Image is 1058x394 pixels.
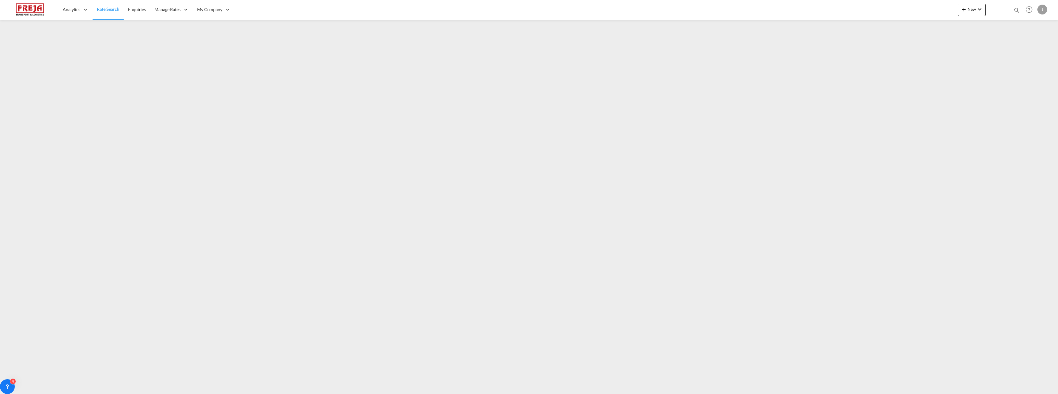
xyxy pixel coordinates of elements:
[1037,5,1047,14] div: J
[958,4,986,16] button: icon-plus 400-fgNewicon-chevron-down
[1024,4,1037,15] div: Help
[63,6,80,13] span: Analytics
[9,3,51,17] img: 586607c025bf11f083711d99603023e7.png
[97,6,119,12] span: Rate Search
[1013,7,1020,16] div: icon-magnify
[197,6,222,13] span: My Company
[128,7,146,12] span: Enquiries
[960,7,983,12] span: New
[154,6,181,13] span: Manage Rates
[1013,7,1020,14] md-icon: icon-magnify
[976,6,983,13] md-icon: icon-chevron-down
[5,362,26,385] iframe: Chat
[1024,4,1034,15] span: Help
[960,6,968,13] md-icon: icon-plus 400-fg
